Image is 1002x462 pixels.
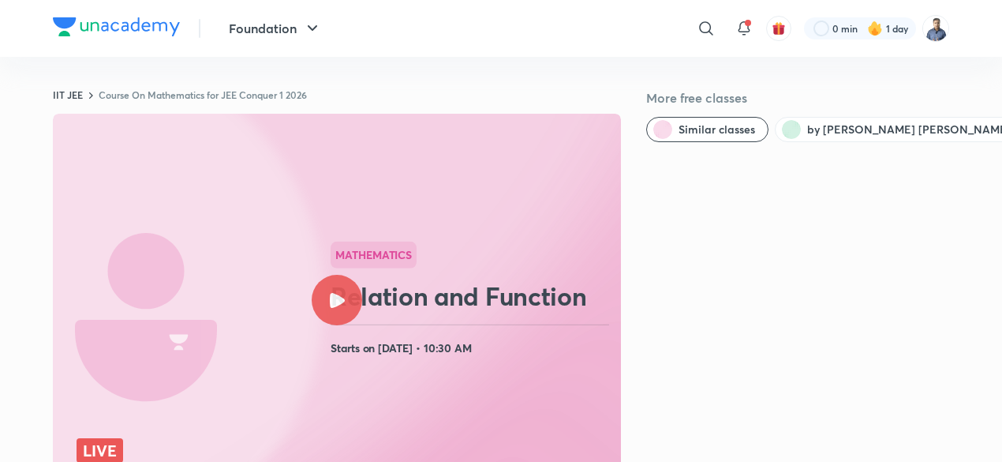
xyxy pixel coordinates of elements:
img: Company Logo [53,17,180,36]
a: Course On Mathematics for JEE Conquer 1 2026 [99,88,307,101]
img: streak [867,21,883,36]
a: IIT JEE [53,88,83,101]
a: Company Logo [53,17,180,40]
img: avatar [772,21,786,36]
h4: Starts on [DATE] • 10:30 AM [331,338,615,359]
button: avatar [766,16,791,41]
img: Rajiv Kumar Tiwari [922,15,949,42]
h5: More free classes [646,88,949,107]
h2: Relation and Function [331,280,615,312]
button: Foundation [219,13,331,44]
button: Similar classes [646,117,768,142]
span: Similar classes [679,122,755,137]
